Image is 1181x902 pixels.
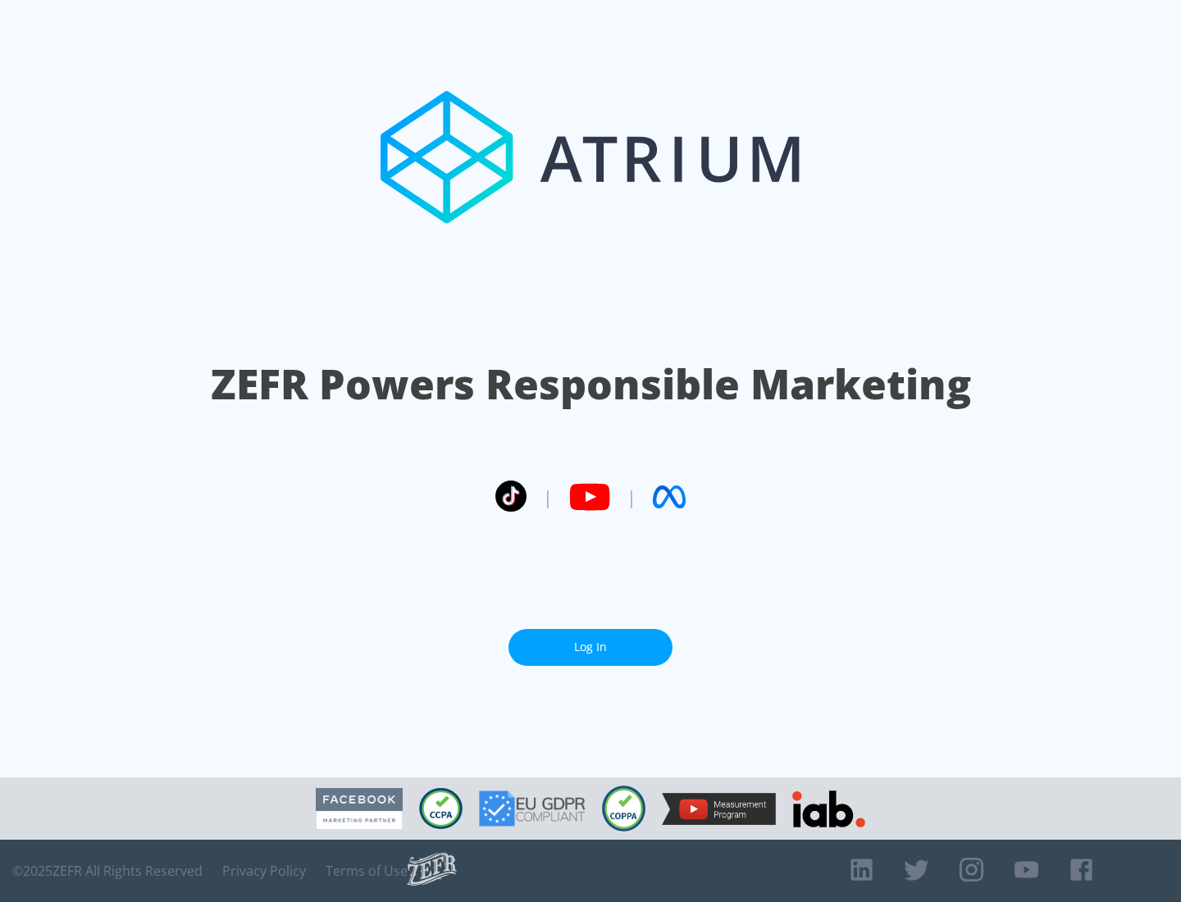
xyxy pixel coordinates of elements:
img: CCPA Compliant [419,788,463,829]
img: GDPR Compliant [479,790,586,827]
img: YouTube Measurement Program [662,793,776,825]
a: Log In [508,629,673,666]
img: Facebook Marketing Partner [316,788,403,830]
h1: ZEFR Powers Responsible Marketing [211,356,971,412]
span: | [543,485,553,509]
span: © 2025 ZEFR All Rights Reserved [12,863,203,879]
img: COPPA Compliant [602,786,645,831]
a: Terms of Use [326,863,408,879]
span: | [627,485,636,509]
a: Privacy Policy [222,863,306,879]
img: IAB [792,790,865,827]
